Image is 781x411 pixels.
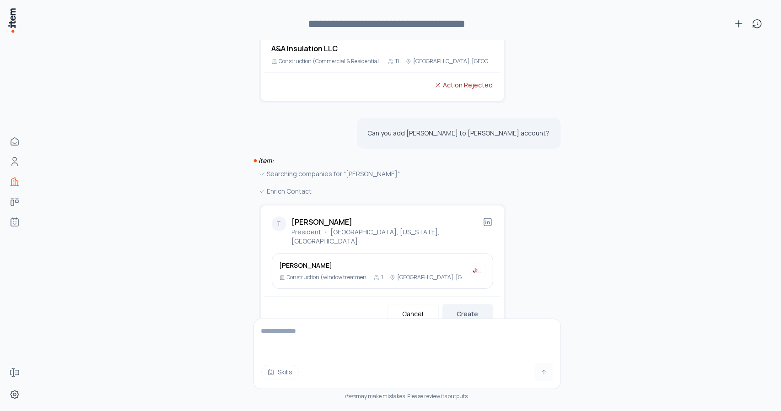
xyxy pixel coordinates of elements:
p: President ・ [GEOGRAPHIC_DATA], [US_STATE], [GEOGRAPHIC_DATA] [292,227,482,246]
div: T [272,216,286,231]
button: View history [748,15,766,33]
img: James Blinds [471,264,485,278]
a: Deals [5,193,24,211]
p: Construction (window treatments, blinds, and shades) [287,274,370,281]
span: Skills [278,368,293,377]
button: New conversation [730,15,748,33]
a: Home [5,132,24,151]
div: Searching companies for "[PERSON_NAME]" [259,169,506,179]
p: Can you add [PERSON_NAME] to [PERSON_NAME] account? [368,129,550,138]
a: Forms [5,363,24,382]
p: 11-50 [381,274,387,281]
p: 11-50 [395,58,402,65]
img: Item Brain Logo [7,7,16,33]
h3: [PERSON_NAME] [280,261,467,270]
i: item: [259,156,274,165]
button: Skills [261,365,299,379]
a: People [5,152,24,171]
h2: [PERSON_NAME] [292,216,482,227]
button: Cancel [388,304,439,324]
button: Create [442,304,493,324]
a: Companies [5,173,24,191]
p: [GEOGRAPHIC_DATA], [GEOGRAPHIC_DATA] [397,274,467,281]
p: [GEOGRAPHIC_DATA], [GEOGRAPHIC_DATA] [413,58,493,65]
div: Enrich Contact [259,186,506,196]
a: Agents [5,213,24,231]
h2: A&A Insulation LLC [272,43,338,54]
a: Settings [5,385,24,404]
div: may make mistakes. Please review its outputs. [253,393,561,400]
div: Action Rejected [434,80,493,90]
p: Construction (Commercial & Residential Insulation Services) [279,58,384,65]
i: item [345,392,356,400]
